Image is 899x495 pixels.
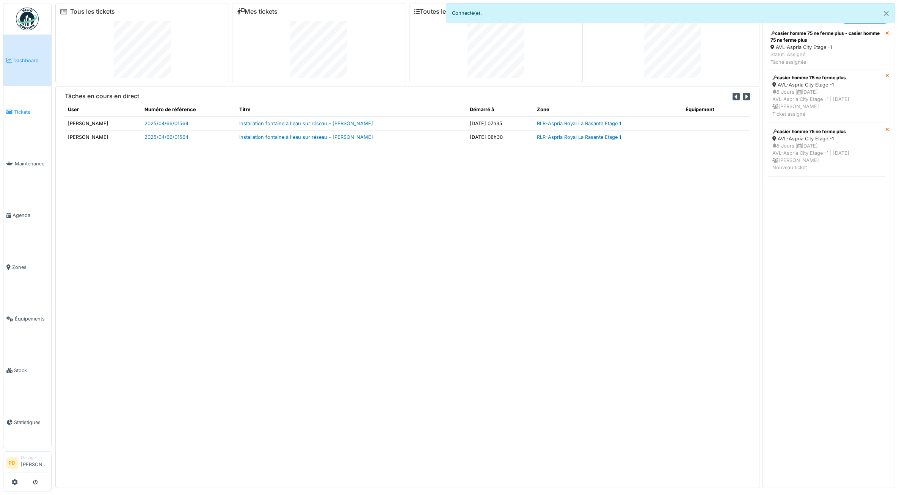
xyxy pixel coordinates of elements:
[767,123,885,177] a: casier homme 75 ne ferme plus AVL-Aspria City Etage -1 5 Jours |[DATE]AVL-Aspria City Etage -1 | ...
[3,345,51,396] a: Stock
[144,134,188,140] a: 2025/04/66/01564
[767,69,885,123] a: casier homme 75 ne ferme plus AVL-Aspria City Etage -1 5 Jours |[DATE]AVL-Aspria City Etage -1 | ...
[3,138,51,190] a: Maintenance
[237,8,278,15] a: Mes tickets
[3,35,51,86] a: Dashboard
[13,212,48,219] span: Agenda
[237,103,467,116] th: Titre
[70,8,115,15] a: Tous les tickets
[682,103,750,116] th: Équipement
[68,107,79,112] span: translation missing: fr.shared.user
[537,134,621,140] a: RLR-Aspria Royal La Rasante Etage 1
[3,86,51,138] a: Tickets
[446,3,896,23] div: Connecté(e).
[414,8,471,15] a: Toutes les tâches
[878,3,895,24] button: Close
[467,103,534,116] th: Démarré à
[144,121,188,126] a: 2025/04/66/01564
[3,293,51,344] a: Équipements
[772,88,880,118] div: 5 Jours | [DATE] AVL-Aspria City Etage -1 | [DATE] [PERSON_NAME] Ticket assigné
[141,103,236,116] th: Numéro de référence
[15,315,48,322] span: Équipements
[13,57,48,64] span: Dashboard
[6,455,48,473] a: PD Manager[PERSON_NAME]
[772,74,880,81] div: casier homme 75 ne ferme plus
[770,51,882,65] div: Statut: Assigné Tâche assignée
[772,81,880,88] div: AVL-Aspria City Etage -1
[770,30,882,44] div: casier homme 75 ne ferme plus - casier homme 75 ne ferme plus
[21,455,48,460] div: Manager
[767,27,885,69] a: casier homme 75 ne ferme plus - casier homme 75 ne ferme plus AVL-Aspria City Etage -1 Statut: As...
[3,241,51,293] a: Zones
[12,264,48,271] span: Zones
[240,121,373,126] a: Installation fontaine à l'eau sur réseau - [PERSON_NAME]
[3,396,51,448] a: Statistiques
[16,8,39,30] img: Badge_color-CXgf-gQk.svg
[15,160,48,167] span: Maintenance
[21,455,48,471] li: [PERSON_NAME]
[772,135,880,142] div: AVL-Aspria City Etage -1
[534,103,683,116] th: Zone
[65,116,141,130] td: [PERSON_NAME]
[14,419,48,426] span: Statistiques
[3,190,51,241] a: Agenda
[6,457,18,469] li: PD
[14,367,48,374] span: Stock
[772,128,880,135] div: casier homme 75 ne ferme plus
[770,44,882,51] div: AVL-Aspria City Etage -1
[14,108,48,116] span: Tickets
[65,130,141,144] td: [PERSON_NAME]
[772,142,880,171] div: 5 Jours | [DATE] AVL-Aspria City Etage -1 | [DATE] [PERSON_NAME] Nouveau ticket
[240,134,373,140] a: Installation fontaine à l'eau sur réseau - [PERSON_NAME]
[467,130,534,144] td: [DATE] 08h30
[467,116,534,130] td: [DATE] 07h35
[537,121,621,126] a: RLR-Aspria Royal La Rasante Etage 1
[65,93,139,100] h6: Tâches en cours en direct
